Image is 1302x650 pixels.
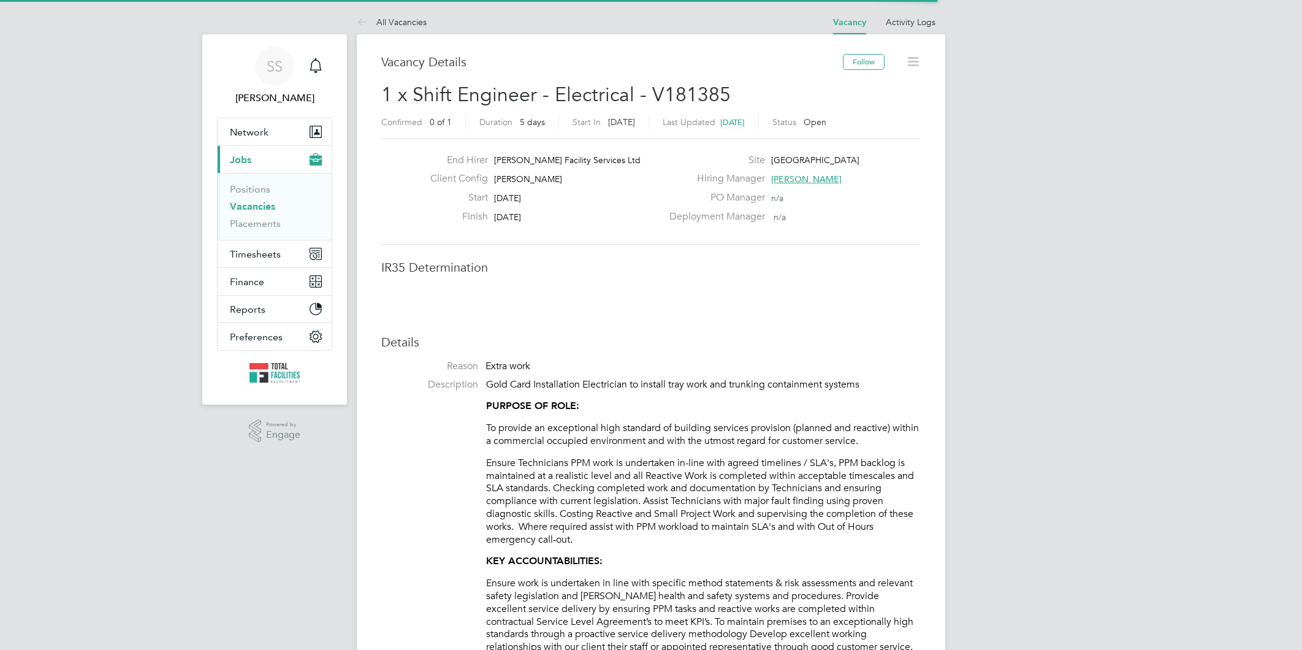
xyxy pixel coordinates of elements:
[486,457,921,546] p: Ensure Technicians PPM work is undertaken in-line with agreed timelines / SLA's, PPM backlog is m...
[230,331,283,343] span: Preferences
[217,47,332,105] a: SS[PERSON_NAME]
[218,296,332,323] button: Reports
[266,430,300,440] span: Engage
[202,34,347,405] nav: Main navigation
[486,555,603,567] strong: KEY ACCOUNTABILITIES:
[266,419,300,430] span: Powered by
[774,212,786,223] span: n/a
[230,183,270,195] a: Positions
[421,172,488,185] label: Client Config
[494,193,521,204] span: [DATE]
[486,400,579,411] strong: PURPOSE OF ROLE:
[804,117,826,128] span: Open
[381,117,422,128] label: Confirmed
[381,83,731,107] span: 1 x Shift Engineer - Electrical - V181385
[486,378,921,391] p: Gold Card Installation Electrician to install tray work and trunking containment systems
[381,378,478,391] label: Description
[381,259,921,275] h3: IR35 Determination
[230,304,265,315] span: Reports
[720,117,745,128] span: [DATE]
[520,117,545,128] span: 5 days
[381,54,843,70] h3: Vacancy Details
[230,248,281,260] span: Timesheets
[218,173,332,240] div: Jobs
[381,360,478,373] label: Reason
[230,154,251,166] span: Jobs
[662,172,765,185] label: Hiring Manager
[662,191,765,204] label: PO Manager
[218,146,332,173] button: Jobs
[494,155,641,166] span: [PERSON_NAME] Facility Services Ltd
[218,323,332,350] button: Preferences
[267,58,283,74] span: SS
[494,174,562,185] span: [PERSON_NAME]
[230,218,281,229] a: Placements
[771,174,842,185] span: [PERSON_NAME]
[218,118,332,145] button: Network
[886,17,935,28] a: Activity Logs
[608,117,635,128] span: [DATE]
[479,117,512,128] label: Duration
[662,210,765,223] label: Deployment Manager
[230,201,275,212] a: Vacancies
[217,91,332,105] span: Sam Skinner
[357,17,427,28] a: All Vacancies
[218,240,332,267] button: Timesheets
[249,419,301,443] a: Powered byEngage
[663,117,715,128] label: Last Updated
[494,212,521,223] span: [DATE]
[430,117,452,128] span: 0 of 1
[662,154,765,167] label: Site
[217,363,332,383] a: Go to home page
[381,334,921,350] h3: Details
[486,422,921,448] p: To provide an exceptional high standard of building services provision (planned and reactive) wit...
[772,117,796,128] label: Status
[230,276,264,288] span: Finance
[218,268,332,295] button: Finance
[843,54,885,70] button: Follow
[771,193,783,204] span: n/a
[421,154,488,167] label: End Hirer
[230,126,268,138] span: Network
[485,360,530,372] span: Extra work
[771,155,859,166] span: [GEOGRAPHIC_DATA]
[573,117,601,128] label: Start In
[421,191,488,204] label: Start
[249,363,300,383] img: tfrecruitment-logo-retina.png
[421,210,488,223] label: Finish
[833,17,866,28] a: Vacancy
